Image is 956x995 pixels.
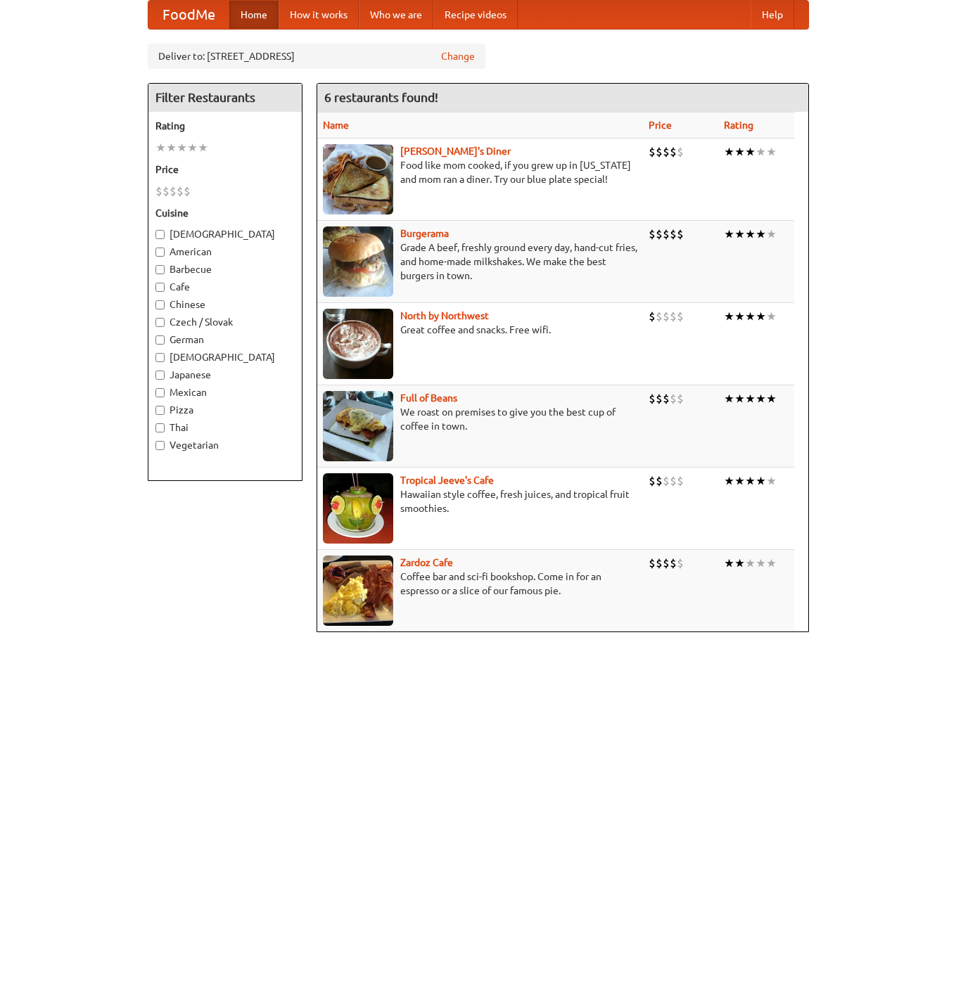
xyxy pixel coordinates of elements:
[155,206,295,220] h5: Cuisine
[656,556,663,571] li: $
[663,309,670,324] li: $
[155,441,165,450] input: Vegetarian
[177,184,184,199] li: $
[670,391,677,406] li: $
[170,184,177,199] li: $
[670,473,677,489] li: $
[433,1,518,29] a: Recipe videos
[155,333,295,347] label: German
[359,1,433,29] a: Who we are
[756,556,766,571] li: ★
[766,391,777,406] li: ★
[400,557,453,568] a: Zardoz Cafe
[155,318,165,327] input: Czech / Slovak
[677,309,684,324] li: $
[198,140,208,155] li: ★
[677,144,684,160] li: $
[155,371,165,380] input: Japanese
[663,473,670,489] li: $
[323,473,393,544] img: jeeves.jpg
[670,226,677,242] li: $
[734,556,745,571] li: ★
[663,391,670,406] li: $
[677,473,684,489] li: $
[187,140,198,155] li: ★
[177,140,187,155] li: ★
[724,391,734,406] li: ★
[734,144,745,160] li: ★
[441,49,475,63] a: Change
[155,368,295,382] label: Japanese
[148,84,302,112] h4: Filter Restaurants
[649,120,672,131] a: Price
[155,283,165,292] input: Cafe
[663,556,670,571] li: $
[724,556,734,571] li: ★
[279,1,359,29] a: How it works
[677,391,684,406] li: $
[734,391,745,406] li: ★
[677,556,684,571] li: $
[184,184,191,199] li: $
[766,556,777,571] li: ★
[745,391,756,406] li: ★
[155,248,165,257] input: American
[155,280,295,294] label: Cafe
[756,144,766,160] li: ★
[649,391,656,406] li: $
[756,391,766,406] li: ★
[155,335,165,345] input: German
[756,226,766,242] li: ★
[155,245,295,259] label: American
[323,391,393,461] img: beans.jpg
[766,473,777,489] li: ★
[155,230,165,239] input: [DEMOGRAPHIC_DATA]
[155,315,295,329] label: Czech / Slovak
[745,226,756,242] li: ★
[155,300,165,309] input: Chinese
[745,556,756,571] li: ★
[148,44,485,69] div: Deliver to: [STREET_ADDRESS]
[734,226,745,242] li: ★
[155,403,295,417] label: Pizza
[756,473,766,489] li: ★
[155,265,165,274] input: Barbecue
[663,226,670,242] li: $
[155,262,295,276] label: Barbecue
[155,438,295,452] label: Vegetarian
[649,473,656,489] li: $
[724,473,734,489] li: ★
[656,144,663,160] li: $
[677,226,684,242] li: $
[323,158,637,186] p: Food like mom cooked, if you grew up in [US_STATE] and mom ran a diner. Try our blue plate special!
[229,1,279,29] a: Home
[155,140,166,155] li: ★
[148,1,229,29] a: FoodMe
[323,405,637,433] p: We roast on premises to give you the best cup of coffee in town.
[323,309,393,379] img: north.jpg
[400,228,449,239] a: Burgerama
[155,184,162,199] li: $
[323,323,637,337] p: Great coffee and snacks. Free wifi.
[400,310,489,321] b: North by Northwest
[766,226,777,242] li: ★
[323,144,393,214] img: sallys.jpg
[155,353,165,362] input: [DEMOGRAPHIC_DATA]
[155,421,295,435] label: Thai
[663,144,670,160] li: $
[155,297,295,312] label: Chinese
[324,91,438,104] ng-pluralize: 6 restaurants found!
[670,309,677,324] li: $
[400,475,494,486] a: Tropical Jeeve's Cafe
[734,473,745,489] li: ★
[162,184,170,199] li: $
[724,226,734,242] li: ★
[656,391,663,406] li: $
[400,146,511,157] a: [PERSON_NAME]'s Diner
[724,309,734,324] li: ★
[323,240,637,283] p: Grade A beef, freshly ground every day, hand-cut fries, and home-made milkshakes. We make the bes...
[649,556,656,571] li: $
[756,309,766,324] li: ★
